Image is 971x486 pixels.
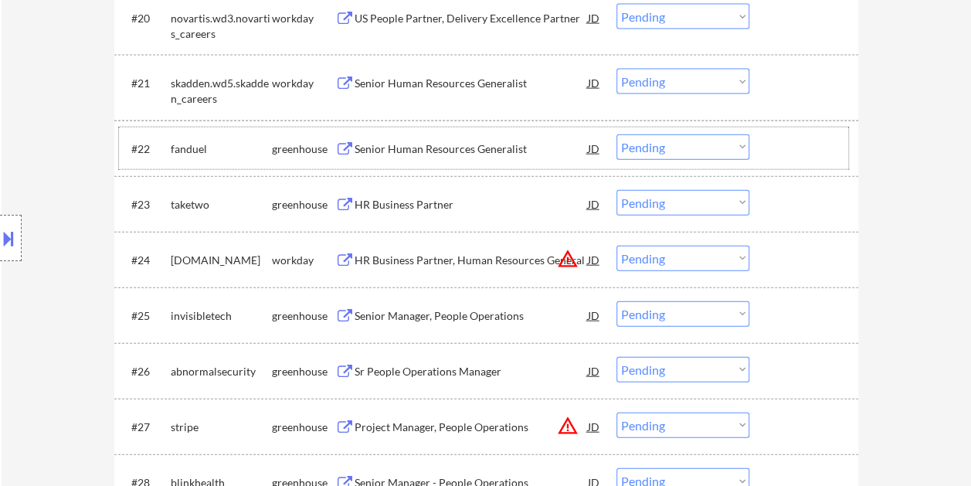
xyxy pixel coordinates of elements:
div: JD [586,357,602,385]
div: JD [586,134,602,162]
div: workday [272,253,335,268]
div: #21 [131,76,158,91]
div: greenhouse [272,197,335,212]
div: JD [586,301,602,329]
div: Senior Human Resources Generalist [355,76,588,91]
div: stripe [171,420,272,435]
div: novartis.wd3.novartis_careers [171,11,272,41]
div: Project Manager, People Operations [355,420,588,435]
div: JD [586,413,602,440]
div: greenhouse [272,420,335,435]
button: warning_amber [557,248,579,270]
div: greenhouse [272,141,335,157]
div: JD [586,69,602,97]
div: workday [272,76,335,91]
div: greenhouse [272,364,335,379]
div: JD [586,190,602,218]
div: US People Partner, Delivery Excellence Partner [355,11,588,26]
div: HR Business Partner [355,197,588,212]
div: #27 [131,420,158,435]
div: skadden.wd5.skadden_careers [171,76,272,106]
div: Senior Manager, People Operations [355,308,588,324]
div: JD [586,246,602,274]
div: HR Business Partner, Human Resources General [355,253,588,268]
div: greenhouse [272,308,335,324]
div: #20 [131,11,158,26]
div: Sr People Operations Manager [355,364,588,379]
button: warning_amber [557,415,579,437]
div: JD [586,4,602,32]
div: workday [272,11,335,26]
div: Senior Human Resources Generalist [355,141,588,157]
